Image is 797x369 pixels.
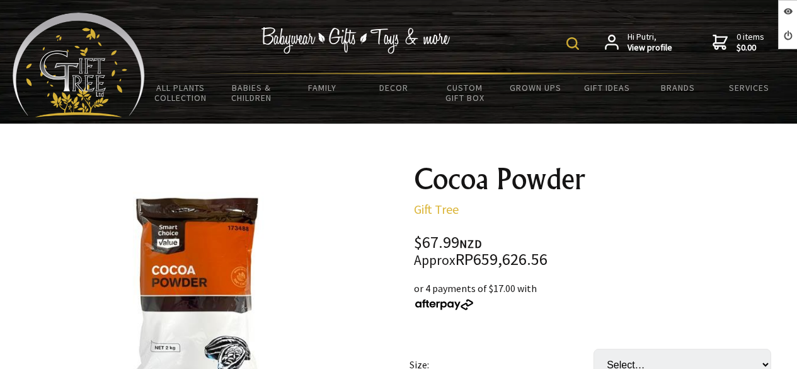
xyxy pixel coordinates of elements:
small: Approx [414,252,456,269]
img: Babyware - Gifts - Toys and more... [13,13,145,117]
a: Gift Tree [414,201,459,217]
a: Family [287,74,358,101]
a: Brands [642,74,713,101]
a: Custom Gift Box [429,74,500,111]
span: Hi Putri, [628,32,672,54]
img: product search [566,37,579,50]
a: Services [713,74,784,101]
a: Hi Putri,View profile [605,32,672,54]
a: 0 items$0.00 [713,32,764,54]
a: All Plants Collection [145,74,216,111]
div: or 4 payments of $17.00 with [414,281,782,311]
a: Decor [358,74,429,101]
span: 0 items [737,31,764,54]
h1: Cocoa Powder [414,164,782,194]
a: Grown Ups [500,74,571,101]
a: Gift Ideas [571,74,643,101]
img: Afterpay [414,299,474,310]
strong: $0.00 [737,42,764,54]
a: Babies & Children [216,74,287,111]
span: NZD [459,237,482,251]
strong: View profile [628,42,672,54]
img: Babywear - Gifts - Toys & more [261,27,450,54]
div: $67.99 RP659,626.56 [414,235,782,268]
